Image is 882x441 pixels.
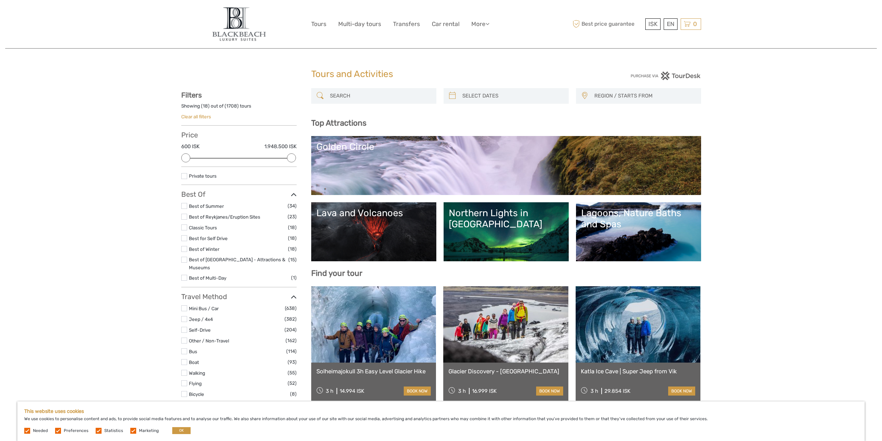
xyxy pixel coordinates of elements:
span: (55) [288,369,297,377]
span: (18) [288,223,297,231]
a: Multi-day tours [338,19,381,29]
span: (34) [288,202,297,210]
span: (93) [288,358,297,366]
a: book now [536,387,563,396]
a: Other / Non-Travel [189,338,229,344]
span: ISK [648,20,657,27]
a: Lagoons, Nature Baths and Spas [581,207,696,256]
a: Golden Circle [316,141,696,190]
a: book now [668,387,695,396]
a: Mini Bus / Car [189,306,219,311]
a: Best of Reykjanes/Eruption Sites [189,214,260,220]
a: Boat [189,359,199,365]
button: OK [172,427,191,434]
label: 18 [203,103,208,109]
a: Private tours [189,173,217,179]
a: Car rental [432,19,460,29]
label: Preferences [64,428,88,434]
span: (8) [290,390,297,398]
div: 29.854 ISK [604,388,630,394]
h3: Best Of [181,190,297,198]
div: Lagoons, Nature Baths and Spas [581,207,696,230]
span: (1) [291,274,297,282]
span: (23) [288,213,297,221]
span: (638) [285,304,297,312]
a: Best for Self Drive [189,236,228,241]
a: Solheimajokull 3h Easy Level Glacier Hike [316,368,431,375]
div: Northern Lights in [GEOGRAPHIC_DATA] [449,207,564,230]
a: Bus [189,349,197,354]
a: Self-Drive [189,327,211,333]
div: EN [664,18,678,30]
span: (18) [288,234,297,242]
a: Classic Tours [189,225,217,230]
div: Golden Circle [316,141,696,152]
label: Statistics [104,428,123,434]
a: Northern Lights in [GEOGRAPHIC_DATA] [449,207,564,256]
a: Transfers [393,19,420,29]
a: book now [404,387,431,396]
span: (15) [288,256,297,264]
label: Needed [33,428,48,434]
a: Clear all filters [181,114,211,119]
span: (18) [288,245,297,253]
button: REGION / STARTS FROM [591,90,698,102]
span: 3 h [458,388,466,394]
a: Best of Winter [189,246,219,252]
a: Best of Multi-Day [189,275,226,281]
span: (52) [288,379,297,387]
div: Showing ( ) out of ( ) tours [181,103,297,113]
label: 600 ISK [181,143,200,150]
div: Lava and Volcanoes [316,207,431,219]
span: Best price guarantee [571,18,644,30]
span: (382) [285,315,297,323]
h1: Tours and Activities [311,69,571,80]
label: 1.948.500 ISK [264,143,297,150]
strong: Filters [181,91,202,99]
a: Bicycle [189,391,204,397]
a: Lava and Volcanoes [316,207,431,256]
a: Best of [GEOGRAPHIC_DATA] - Attractions & Museums [189,257,285,270]
input: SEARCH [327,90,433,102]
div: 16.999 ISK [472,388,497,394]
span: 3 h [326,388,333,394]
span: (204) [285,326,297,334]
a: Walking [189,370,205,376]
span: (162) [286,337,297,345]
h3: Price [181,131,297,139]
b: Top Attractions [311,118,366,128]
img: 821-d0172702-669c-46bc-8e7c-1716aae4eeb1_logo_big.jpg [209,5,269,43]
b: Find your tour [311,269,363,278]
label: 1708 [226,103,237,109]
div: We use cookies to personalise content and ads, to provide social media features and to analyse ou... [17,401,865,441]
img: PurchaseViaTourDesk.png [630,71,701,80]
a: Jeep / 4x4 [189,316,213,322]
label: Marketing [139,428,159,434]
input: SELECT DATES [460,90,565,102]
span: 0 [692,20,698,27]
a: Flying [189,381,202,386]
span: 3 h [591,388,598,394]
a: More [471,19,489,29]
span: (114) [286,347,297,355]
a: Glacier Discovery - [GEOGRAPHIC_DATA] [448,368,563,375]
a: Tours [311,19,326,29]
a: Katla Ice Cave | Super Jeep from Vik [581,368,696,375]
a: Best of Summer [189,203,224,209]
h5: This website uses cookies [24,408,858,414]
div: 14.994 ISK [340,388,364,394]
h3: Travel Method [181,292,297,301]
